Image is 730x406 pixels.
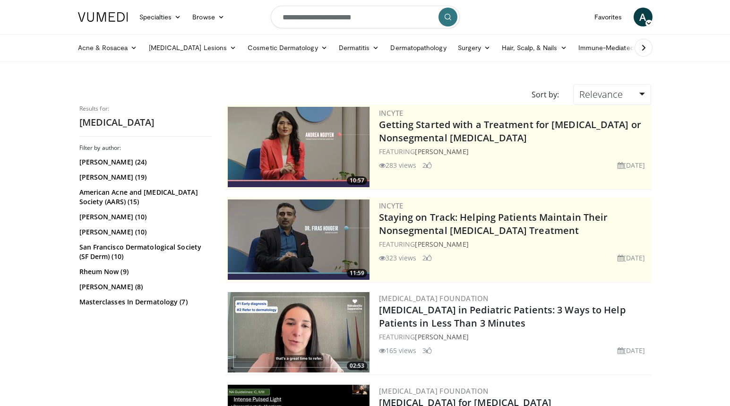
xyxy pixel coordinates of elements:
[347,269,367,277] span: 11:59
[79,227,209,237] a: [PERSON_NAME] (10)
[79,282,209,292] a: [PERSON_NAME] (8)
[228,107,369,187] a: 10:57
[347,176,367,185] span: 10:57
[422,160,432,170] li: 2
[618,253,645,263] li: [DATE]
[634,8,653,26] a: A
[379,294,489,303] a: [MEDICAL_DATA] Foundation
[72,38,143,57] a: Acne & Rosacea
[79,105,212,112] p: Results for:
[271,6,460,28] input: Search topics, interventions
[242,38,333,57] a: Cosmetic Dermatology
[379,147,649,156] div: FEATURING
[228,199,369,280] a: 11:59
[573,38,649,57] a: Immune-Mediated
[79,188,209,207] a: American Acne and [MEDICAL_DATA] Society (AARS) (15)
[333,38,385,57] a: Dermatitis
[385,38,452,57] a: Dermatopathology
[79,242,209,261] a: San Francisco Dermatological Society (SF Derm) (10)
[422,253,432,263] li: 2
[379,386,489,396] a: [MEDICAL_DATA] Foundation
[579,88,623,101] span: Relevance
[79,267,209,276] a: Rheum Now (9)
[379,108,404,118] a: Incyte
[524,84,566,105] div: Sort by:
[79,212,209,222] a: [PERSON_NAME] (10)
[79,116,212,129] h2: [MEDICAL_DATA]
[618,160,645,170] li: [DATE]
[379,332,649,342] div: FEATURING
[347,362,367,370] span: 02:53
[228,107,369,187] img: e02a99de-beb8-4d69-a8cb-018b1ffb8f0c.png.300x170_q85_crop-smart_upscale.jpg
[415,147,468,156] a: [PERSON_NAME]
[379,211,608,237] a: Staying on Track: Helping Patients Maintain Their Nonsegmental [MEDICAL_DATA] Treatment
[452,38,497,57] a: Surgery
[379,201,404,210] a: Incyte
[228,292,369,372] a: 02:53
[379,160,417,170] li: 283 views
[79,157,209,167] a: [PERSON_NAME] (24)
[79,173,209,182] a: [PERSON_NAME] (19)
[415,240,468,249] a: [PERSON_NAME]
[79,144,212,152] h3: Filter by author:
[379,346,417,355] li: 165 views
[187,8,230,26] a: Browse
[379,303,626,329] a: [MEDICAL_DATA] in Pediatric Patients: 3 Ways to Help Patients in Less Than 3 Minutes
[496,38,572,57] a: Hair, Scalp, & Nails
[573,84,651,105] a: Relevance
[134,8,187,26] a: Specialties
[143,38,242,57] a: [MEDICAL_DATA] Lesions
[618,346,645,355] li: [DATE]
[228,199,369,280] img: fe0751a3-754b-4fa7-bfe3-852521745b57.png.300x170_q85_crop-smart_upscale.jpg
[228,292,369,372] img: 6d1a908f-a272-4e7c-a17f-abbc5a73a565.300x170_q85_crop-smart_upscale.jpg
[422,346,432,355] li: 3
[79,297,209,307] a: Masterclasses In Dermatology (7)
[415,332,468,341] a: [PERSON_NAME]
[379,118,641,144] a: Getting Started with a Treatment for [MEDICAL_DATA] or Nonsegmental [MEDICAL_DATA]
[78,12,128,22] img: VuMedi Logo
[379,239,649,249] div: FEATURING
[589,8,628,26] a: Favorites
[379,253,417,263] li: 323 views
